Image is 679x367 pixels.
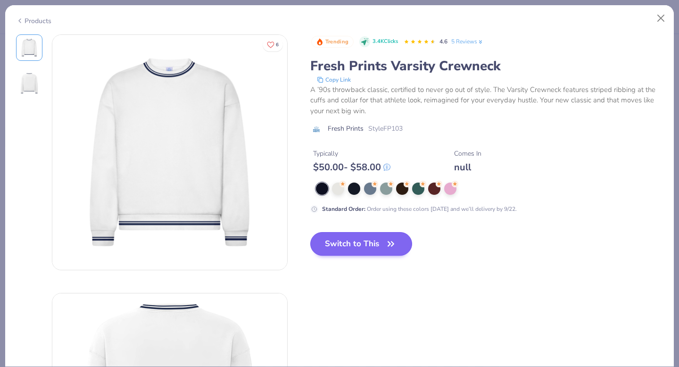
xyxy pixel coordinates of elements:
img: brand logo [310,125,323,133]
img: Back [18,72,41,95]
strong: Standard Order : [322,205,365,213]
button: copy to clipboard [314,75,354,84]
button: Badge Button [311,36,354,48]
span: Style FP103 [368,124,403,133]
div: Fresh Prints Varsity Crewneck [310,57,663,75]
div: Typically [313,149,390,158]
button: Close [652,9,670,27]
img: Front [18,36,41,59]
button: Like [263,38,283,51]
div: A ’90s throwback classic, certified to never go out of style. The Varsity Crewneck features strip... [310,84,663,117]
img: Trending sort [316,38,323,46]
span: 3.4K Clicks [373,38,398,46]
div: Products [16,16,51,26]
span: Fresh Prints [328,124,364,133]
button: Switch to This [310,232,413,256]
img: Front [52,35,287,270]
div: 4.6 Stars [404,34,436,50]
span: Trending [325,39,348,44]
a: 5 Reviews [451,37,484,46]
span: 6 [276,42,279,47]
div: Comes In [454,149,481,158]
div: $ 50.00 - $ 58.00 [313,161,390,173]
div: null [454,161,481,173]
div: Order using these colors [DATE] and we’ll delivery by 9/22. [322,205,517,213]
span: 4.6 [439,38,447,45]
